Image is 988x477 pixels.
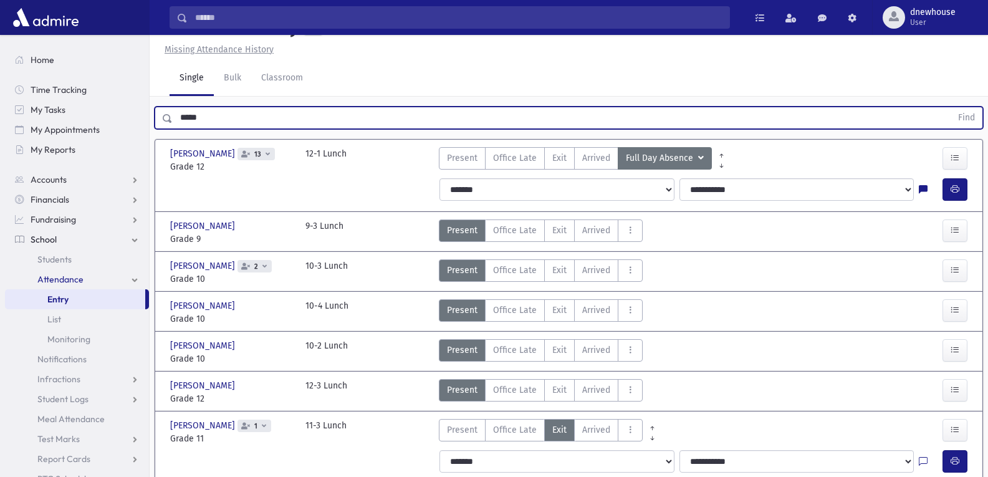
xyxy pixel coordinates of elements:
span: Financials [31,194,69,205]
span: Office Late [493,344,537,357]
div: AttTypes [439,147,712,173]
a: Students [5,249,149,269]
a: My Tasks [5,100,149,120]
div: 10-4 Lunch [305,299,348,325]
span: Monitoring [47,334,90,345]
a: Financials [5,190,149,210]
span: Office Late [493,423,537,436]
span: Present [447,264,477,277]
div: AttTypes [439,419,643,445]
span: dnewhouse [910,7,956,17]
span: Grade 10 [170,312,293,325]
div: AttTypes [439,219,643,246]
span: Notifications [37,354,87,365]
button: Full Day Absence [618,147,712,170]
span: Exit [552,344,567,357]
span: Office Late [493,152,537,165]
span: Full Day Absence [626,152,696,165]
a: Bulk [214,61,251,96]
span: Time Tracking [31,84,87,95]
img: AdmirePro [10,5,82,30]
a: Student Logs [5,389,149,409]
span: My Tasks [31,104,65,115]
span: Arrived [582,423,610,436]
span: Students [37,254,72,265]
span: [PERSON_NAME] [170,147,237,160]
span: [PERSON_NAME] [170,419,237,432]
span: Arrived [582,152,610,165]
span: [PERSON_NAME] [170,219,237,233]
div: 10-2 Lunch [305,339,348,365]
span: Exit [552,383,567,397]
span: School [31,234,57,245]
a: School [5,229,149,249]
button: Find [951,107,982,128]
span: My Reports [31,144,75,155]
a: Home [5,50,149,70]
span: 2 [252,263,261,271]
span: Arrived [582,383,610,397]
span: Office Late [493,224,537,237]
div: 10-3 Lunch [305,259,348,286]
span: Test Marks [37,433,80,445]
a: My Reports [5,140,149,160]
a: My Appointments [5,120,149,140]
span: Present [447,152,477,165]
span: Grade 9 [170,233,293,246]
span: Exit [552,423,567,436]
span: Exit [552,152,567,165]
a: Report Cards [5,449,149,469]
div: AttTypes [439,299,643,325]
span: [PERSON_NAME] [170,259,237,272]
span: Home [31,54,54,65]
span: 1 [252,422,260,430]
div: 12-3 Lunch [305,379,347,405]
div: AttTypes [439,339,643,365]
span: Present [447,383,477,397]
span: Office Late [493,304,537,317]
a: Entry [5,289,145,309]
span: Exit [552,264,567,277]
span: Fundraising [31,214,76,225]
a: List [5,309,149,329]
span: Office Late [493,264,537,277]
div: 9-3 Lunch [305,219,343,246]
div: AttTypes [439,259,643,286]
span: [PERSON_NAME] [170,339,237,352]
input: Search [188,6,729,29]
a: Monitoring [5,329,149,349]
span: Attendance [37,274,84,285]
span: Report Cards [37,453,90,465]
span: Accounts [31,174,67,185]
span: 13 [252,150,264,158]
span: User [910,17,956,27]
span: Arrived [582,264,610,277]
span: Grade 11 [170,432,293,445]
span: [PERSON_NAME] [170,299,237,312]
div: AttTypes [439,379,643,405]
span: Office Late [493,383,537,397]
a: Accounts [5,170,149,190]
a: Time Tracking [5,80,149,100]
span: Arrived [582,344,610,357]
span: Grade 10 [170,352,293,365]
span: Present [447,304,477,317]
span: Grade 12 [170,160,293,173]
a: Missing Attendance History [160,44,274,55]
span: Entry [47,294,69,305]
a: Notifications [5,349,149,369]
u: Missing Attendance History [165,44,274,55]
span: [PERSON_NAME] [170,379,237,392]
span: List [47,314,61,325]
span: Present [447,224,477,237]
div: 11-3 Lunch [305,419,347,445]
span: Present [447,344,477,357]
span: Grade 10 [170,272,293,286]
a: Single [170,61,214,96]
span: Exit [552,304,567,317]
span: Grade 12 [170,392,293,405]
span: My Appointments [31,124,100,135]
a: Meal Attendance [5,409,149,429]
span: Exit [552,224,567,237]
span: Student Logs [37,393,89,405]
